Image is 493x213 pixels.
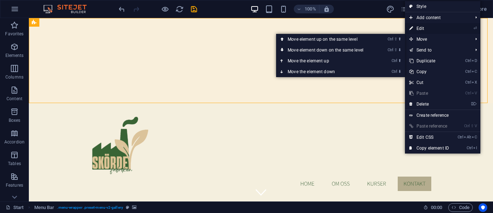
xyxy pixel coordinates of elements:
[431,203,442,212] span: 00 00
[464,135,471,139] i: Alt
[472,135,477,139] i: C
[472,58,477,63] i: D
[6,182,23,188] p: Features
[405,56,453,66] a: CtrlDDuplicate
[405,143,453,154] a: CtrlICopy element ID
[448,203,473,212] button: Code
[405,45,470,56] a: Send to
[398,48,401,52] i: ⬇
[464,124,470,128] i: Ctrl
[423,203,442,212] h6: Session time
[5,53,24,58] p: Elements
[405,132,453,143] a: CtrlAltCEdit CSS
[394,48,397,52] i: ⇧
[392,69,397,74] i: Ctrl
[29,18,493,201] iframe: To enrich screen reader interactions, please activate Accessibility in Grammarly extension settings
[9,117,21,123] p: Boxes
[405,66,453,77] a: CtrlCCopy
[465,69,471,74] i: Ctrl
[471,102,477,106] i: ⌦
[392,58,397,63] i: Ctrl
[465,91,471,96] i: Ctrl
[405,99,453,110] a: ⌦Delete
[132,205,136,209] i: This element contains a background
[472,69,477,74] i: C
[388,37,393,41] i: Ctrl
[405,23,453,34] a: ⏎Edit
[4,139,25,145] p: Accordion
[473,146,477,150] i: I
[436,205,437,210] span: :
[465,58,471,63] i: Ctrl
[472,91,477,96] i: V
[388,48,393,52] i: Ctrl
[276,66,378,77] a: Ctrl⬇Move the element down
[467,146,472,150] i: Ctrl
[451,203,470,212] span: Code
[8,161,21,167] p: Tables
[465,80,471,85] i: Ctrl
[458,135,463,139] i: Ctrl
[405,34,470,45] span: Move
[6,203,24,212] a: Click to cancel selection. Double-click to open Pages
[475,124,477,128] i: V
[276,45,378,56] a: Ctrl⇧⬇Move element down on the same level
[5,31,23,37] p: Favorites
[405,12,470,23] span: Add content
[398,37,401,41] i: ⬆
[34,203,54,212] span: Click to select. Double-click to edit
[474,26,477,31] i: ⏎
[405,110,480,121] a: Create reference
[398,69,401,74] i: ⬇
[6,96,22,102] p: Content
[126,205,129,209] i: This element is a customizable preset
[34,203,136,212] nav: breadcrumb
[405,88,453,99] a: CtrlVPaste
[394,37,397,41] i: ⇧
[276,56,378,66] a: Ctrl⬆Move the element up
[405,1,480,12] a: Style
[5,74,23,80] p: Columns
[276,34,378,45] a: Ctrl⇧⬆Move element up on the same level
[405,77,453,88] a: CtrlXCut
[472,80,477,85] i: X
[405,121,453,132] a: Ctrl⇧VPaste reference
[398,58,401,63] i: ⬆
[479,203,487,212] button: Usercentrics
[57,203,123,212] span: . menu-wrapper .preset-menu-v2-gallery
[471,124,474,128] i: ⇧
